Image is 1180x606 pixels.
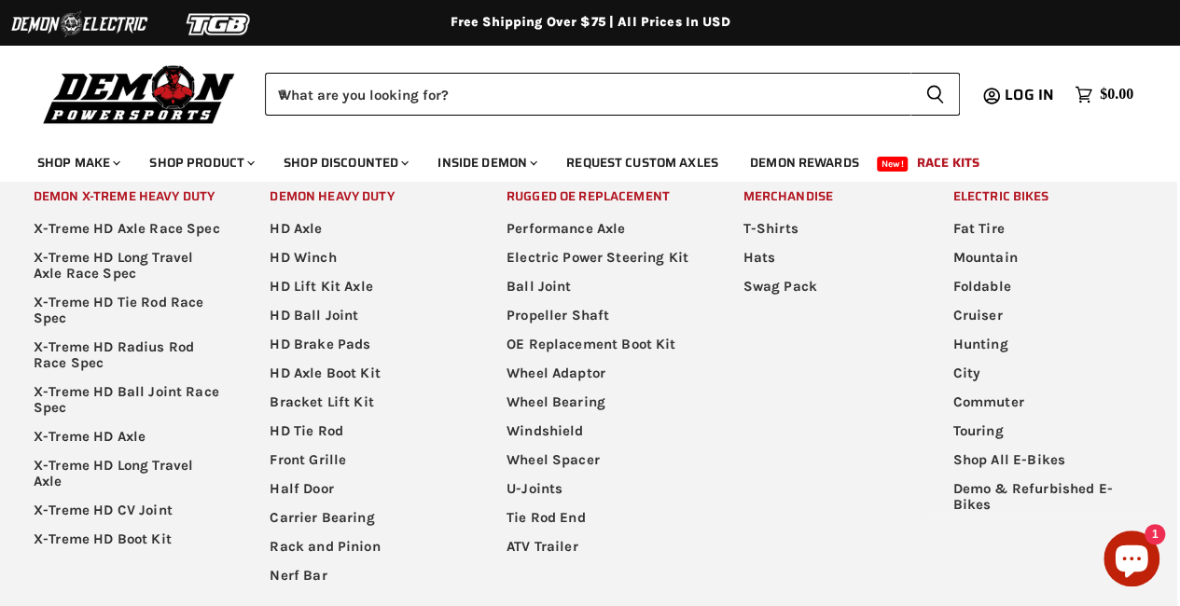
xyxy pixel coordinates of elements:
a: Race Kits [903,144,993,182]
a: Log in [996,87,1065,103]
a: X-Treme HD CV Joint [10,496,243,525]
a: X-Treme HD Boot Kit [10,525,243,554]
a: X-Treme HD Axle [10,422,243,451]
input: When autocomplete results are available use up and down arrows to review and enter to select [265,73,910,116]
a: ATV Trailer [483,532,716,561]
form: Product [265,73,960,116]
a: HD Winch [246,243,479,272]
a: Shop Make [23,144,132,182]
img: TGB Logo 2 [149,7,289,42]
a: Carrier Bearing [246,503,479,532]
a: Demo & Refurbished E-Bikes [929,475,1162,519]
a: Shop Discounted [270,144,420,182]
a: Front Grille [246,446,479,475]
ul: Main menu [23,136,1129,182]
a: Hunting [929,330,1162,359]
a: Tie Rod End [483,503,716,532]
img: Demon Electric Logo 2 [9,7,149,42]
ul: Main menu [719,214,925,301]
a: Touring [929,417,1162,446]
a: Shop Product [135,144,266,182]
a: Demon Heavy Duty [246,182,479,211]
a: Rugged OE Replacement [483,182,716,211]
a: Request Custom Axles [552,144,732,182]
a: HD Axle Boot Kit [246,359,479,388]
a: Wheel Adaptor [483,359,716,388]
a: OE Replacement Boot Kit [483,330,716,359]
button: Search [910,73,960,116]
a: X-Treme HD Long Travel Axle [10,451,243,496]
a: Wheel Spacer [483,446,716,475]
img: Demon Powersports [37,61,242,127]
a: U-Joints [483,475,716,503]
a: Foldable [929,272,1162,301]
a: Ball Joint [483,272,716,301]
span: New! [877,157,909,172]
a: Demon Rewards [736,144,873,182]
a: Swag Pack [719,272,925,301]
a: Demon X-treme Heavy Duty [10,182,243,211]
a: Merchandise [719,182,925,211]
a: HD Ball Joint [246,301,479,330]
ul: Main menu [246,214,479,590]
a: Bracket Lift Kit [246,388,479,417]
span: Log in [1005,83,1054,106]
a: Nerf Bar [246,561,479,590]
a: Wheel Bearing [483,388,716,417]
a: Half Door [246,475,479,503]
a: Propeller Shaft [483,301,716,330]
inbox-online-store-chat: Shopify online store chat [1098,530,1165,591]
a: Electric Bikes [929,182,1162,211]
a: T-Shirts [719,214,925,243]
a: Commuter [929,388,1162,417]
ul: Main menu [929,214,1162,519]
a: Hats [719,243,925,272]
a: Performance Axle [483,214,716,243]
a: HD Tie Rod [246,417,479,446]
a: Windshield [483,417,716,446]
a: Electric Power Steering Kit [483,243,716,272]
a: HD Axle [246,214,479,243]
a: $0.00 [1065,81,1143,108]
a: X-Treme HD Long Travel Axle Race Spec [10,243,243,288]
a: Inside Demon [423,144,548,182]
a: X-Treme HD Ball Joint Race Spec [10,378,243,422]
a: Cruiser [929,301,1162,330]
a: X-Treme HD Tie Rod Race Spec [10,288,243,333]
ul: Main menu [483,214,716,561]
a: X-Treme HD Axle Race Spec [10,214,243,243]
a: Rack and Pinion [246,532,479,561]
a: Mountain [929,243,1162,272]
a: Fat Tire [929,214,1162,243]
a: HD Lift Kit Axle [246,272,479,301]
a: Shop All E-Bikes [929,446,1162,475]
a: HD Brake Pads [246,330,479,359]
span: $0.00 [1100,86,1133,103]
ul: Main menu [10,214,243,554]
a: City [929,359,1162,388]
a: X-Treme HD Radius Rod Race Spec [10,333,243,378]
